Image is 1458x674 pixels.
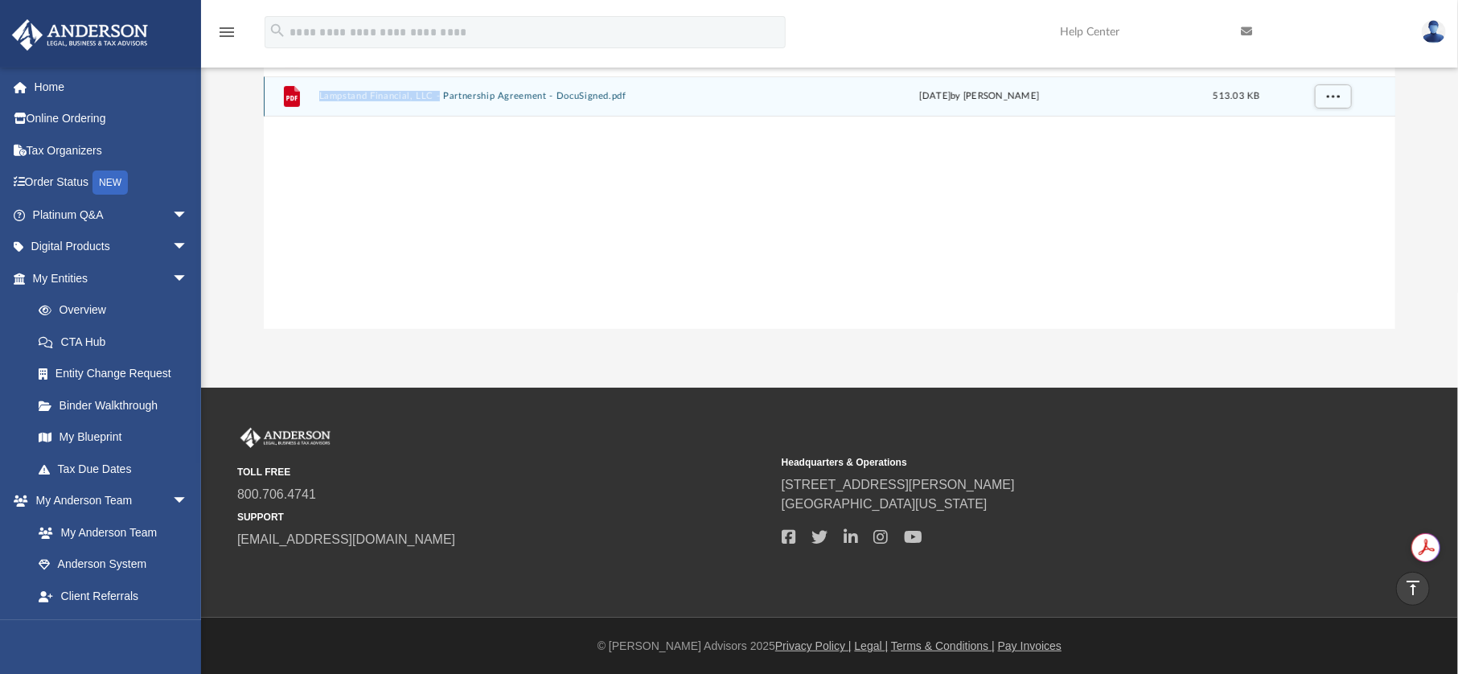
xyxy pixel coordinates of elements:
a: Privacy Policy | [775,639,852,652]
a: Legal | [855,639,889,652]
a: My Anderson Teamarrow_drop_down [11,485,204,517]
a: Client Referrals [23,580,204,612]
a: Binder Walkthrough [23,389,212,421]
img: Anderson Advisors Platinum Portal [7,19,153,51]
button: Lampstand Financial, LLC - Partnership Agreement - DocuSigned.pdf [319,91,755,101]
a: Order StatusNEW [11,166,212,199]
a: [EMAIL_ADDRESS][DOMAIN_NAME] [237,532,455,546]
a: CTA Hub [23,326,212,358]
div: © [PERSON_NAME] Advisors 2025 [201,638,1458,655]
a: vertical_align_top [1396,572,1430,606]
small: TOLL FREE [237,465,770,479]
a: Terms & Conditions | [891,639,995,652]
img: Anderson Advisors Platinum Portal [237,428,334,449]
span: arrow_drop_down [172,262,204,295]
img: User Pic [1422,20,1446,43]
a: Overview [23,294,212,327]
button: More options [1315,84,1352,109]
small: Headquarters & Operations [782,455,1315,470]
a: Tax Organizers [11,134,212,166]
a: My Anderson Team [23,516,196,549]
a: My Documentsarrow_drop_down [11,612,204,644]
span: 513.03 KB [1213,92,1259,101]
div: NEW [92,171,128,195]
a: Entity Change Request [23,358,212,390]
a: Platinum Q&Aarrow_drop_down [11,199,212,231]
a: [STREET_ADDRESS][PERSON_NAME] [782,478,1015,491]
a: menu [217,31,236,42]
small: SUPPORT [237,510,770,524]
a: My Blueprint [23,421,204,454]
span: arrow_drop_down [172,485,204,518]
span: arrow_drop_down [172,612,204,645]
a: Anderson System [23,549,204,581]
i: menu [217,23,236,42]
i: search [269,22,286,39]
a: My Entitiesarrow_drop_down [11,262,212,294]
span: arrow_drop_down [172,199,204,232]
a: Tax Due Dates [23,453,212,485]
span: arrow_drop_down [172,231,204,264]
a: Online Ordering [11,103,212,135]
a: Pay Invoices [998,639,1062,652]
a: Home [11,71,212,103]
div: [DATE] by [PERSON_NAME] [762,89,1197,104]
a: 800.706.4741 [237,487,316,501]
i: vertical_align_top [1403,578,1423,598]
a: [GEOGRAPHIC_DATA][US_STATE] [782,497,988,511]
a: Digital Productsarrow_drop_down [11,231,212,263]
